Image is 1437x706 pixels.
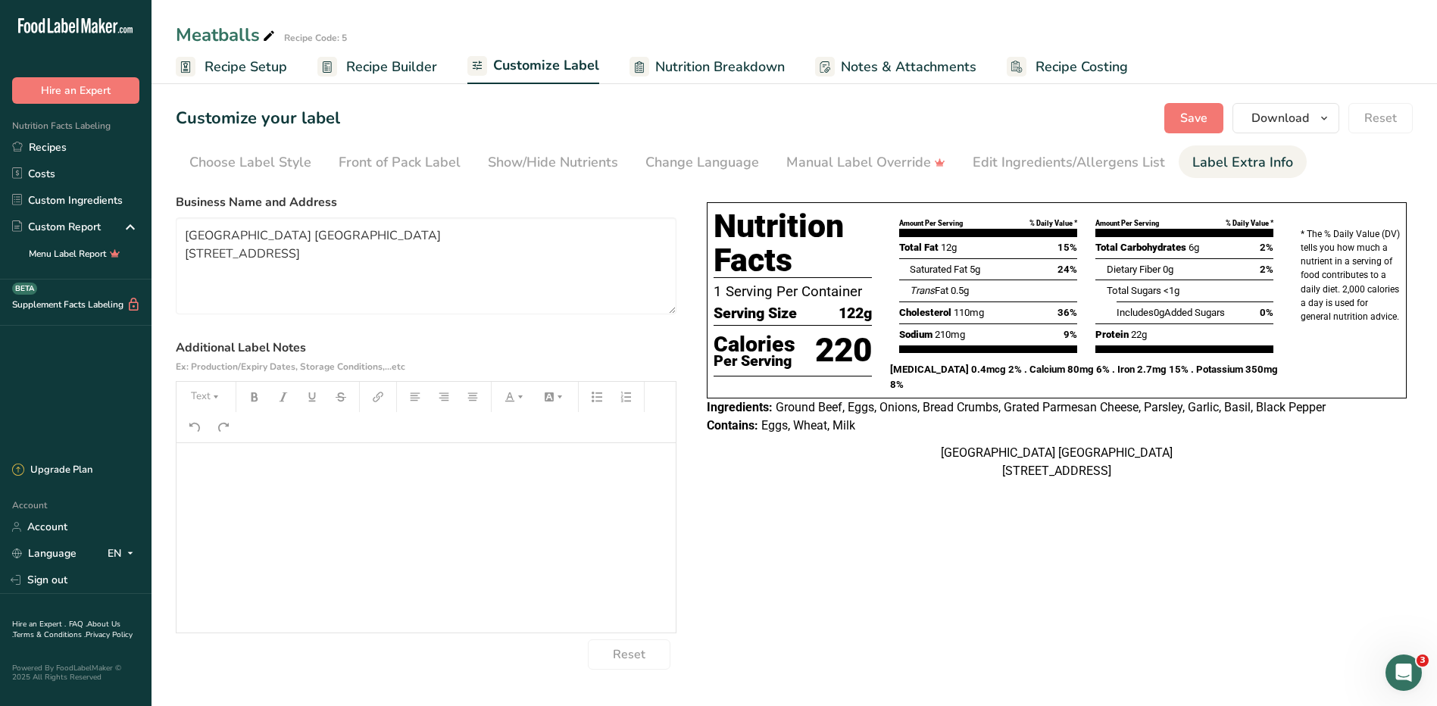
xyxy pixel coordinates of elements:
button: Reset [1348,103,1413,133]
a: Language [12,540,77,567]
div: Show/Hide Nutrients [488,152,618,173]
span: Protein [1095,329,1129,340]
span: Sodium [899,329,932,340]
a: Customize Label [467,48,599,85]
h1: Nutrition Facts [714,209,872,278]
div: Amount Per Serving [899,218,963,229]
span: 24% [1057,262,1077,277]
p: Per Serving [714,355,795,367]
a: Recipe Setup [176,50,287,84]
span: Reset [613,645,645,664]
span: Recipe Costing [1036,57,1128,77]
p: 1 Serving Per Container [714,281,872,302]
span: 0g [1154,307,1164,318]
span: 12g [941,242,957,253]
iframe: Intercom live chat [1385,654,1422,691]
span: Download [1251,109,1309,127]
div: Front of Pack Label [339,152,461,173]
a: Recipe Builder [317,50,437,84]
p: [MEDICAL_DATA] 0.4mcg 2% . Calcium 80mg 6% . Iron 2.7mg 15% . Potassium 350mg 8% [890,362,1282,392]
span: 15% [1057,240,1077,255]
a: Privacy Policy [86,629,133,640]
a: Nutrition Breakdown [629,50,785,84]
div: Edit Ingredients/Allergens List [973,152,1165,173]
a: Hire an Expert . [12,619,66,629]
span: Recipe Builder [346,57,437,77]
span: 9% [1064,327,1077,342]
span: 2% [1260,240,1273,255]
span: Serving Size [714,302,797,325]
div: Amount Per Serving [1095,218,1159,229]
button: Download [1232,103,1339,133]
div: % Daily Value * [1029,218,1077,229]
h1: Customize your label [176,106,340,131]
div: Recipe Code: 5 [284,31,347,45]
div: Change Language [645,152,759,173]
span: Fat [910,285,948,296]
div: Label Extra Info [1192,152,1293,173]
button: Text [183,385,229,409]
span: Total Fat [899,242,939,253]
span: 3 [1417,654,1429,667]
i: Trans [910,285,935,296]
button: Save [1164,103,1223,133]
span: Cholesterol [899,307,951,318]
a: Notes & Attachments [815,50,976,84]
span: Customize Label [493,55,599,76]
button: Reset [588,639,670,670]
div: Powered By FoodLabelMaker © 2025 All Rights Reserved [12,664,139,682]
div: Choose Label Style [189,152,311,173]
span: Includes Added Sugars [1117,307,1225,318]
a: About Us . [12,619,120,640]
a: FAQ . [69,619,87,629]
p: Calories [714,333,795,356]
div: % Daily Value * [1226,218,1273,229]
div: Manual Label Override [786,152,945,173]
span: 110mg [954,307,984,318]
span: Ground Beef, Eggs, Onions, Bread Crumbs, Grated Parmesan Cheese, Parsley, Garlic, Basil, Black Pe... [776,400,1326,414]
span: Total Carbohydrates [1095,242,1186,253]
label: Business Name and Address [176,193,676,211]
div: Meatballs [176,21,278,48]
span: Reset [1364,109,1397,127]
span: 122g [839,302,872,325]
span: 0g [1163,264,1173,275]
div: [GEOGRAPHIC_DATA] [GEOGRAPHIC_DATA] [STREET_ADDRESS] [707,444,1407,480]
span: Recipe Setup [205,57,287,77]
span: Ex: Production/Expiry Dates, Storage Conditions,...etc [176,361,405,373]
span: 2% [1260,262,1273,277]
span: 36% [1057,305,1077,320]
button: Hire an Expert [12,77,139,104]
span: 6g [1189,242,1199,253]
span: Total Sugars [1107,285,1161,296]
a: Recipe Costing [1007,50,1128,84]
span: <1g [1164,285,1179,296]
span: Dietary Fiber [1107,264,1161,275]
span: Ingredients: [707,400,773,414]
span: Contains: [707,418,758,433]
a: Terms & Conditions . [13,629,86,640]
span: 22g [1131,329,1147,340]
span: Saturated Fat [910,264,967,275]
span: 0% [1260,305,1273,320]
div: Custom Report [12,219,101,235]
span: 0.5g [951,285,969,296]
p: 220 [815,326,872,376]
p: * The % Daily Value (DV) tells you how much a nutrient in a serving of food contributes to a dail... [1301,227,1400,323]
span: 210mg [935,329,965,340]
label: Additional Label Notes [176,339,676,375]
span: Save [1180,109,1207,127]
div: BETA [12,283,37,295]
div: EN [108,545,139,563]
div: Upgrade Plan [12,463,92,478]
span: 5g [970,264,980,275]
span: Eggs, Wheat, Milk [761,418,855,433]
span: Notes & Attachments [841,57,976,77]
span: Nutrition Breakdown [655,57,785,77]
